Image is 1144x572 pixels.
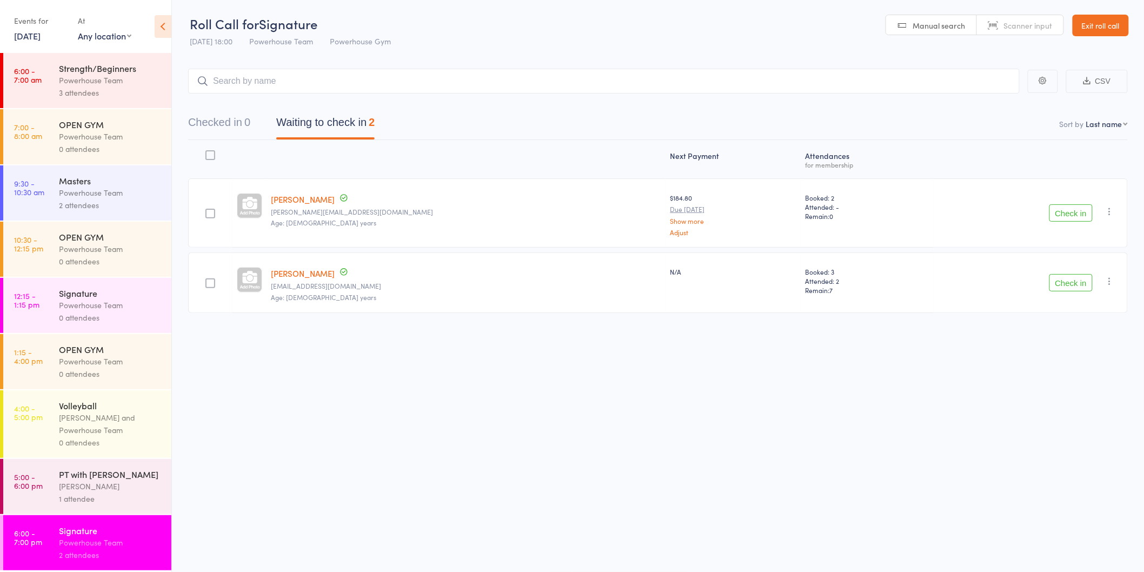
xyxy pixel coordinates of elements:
[190,36,232,46] span: [DATE] 18:00
[14,235,43,252] time: 10:30 - 12:15 pm
[1049,204,1093,222] button: Check in
[249,36,313,46] span: Powerhouse Team
[806,193,930,202] span: Booked: 2
[271,218,376,227] span: Age: [DEMOGRAPHIC_DATA] years
[59,343,162,355] div: OPEN GYM
[259,15,317,32] span: Signature
[59,311,162,324] div: 0 attendees
[59,355,162,368] div: Powerhouse Team
[14,66,42,84] time: 6:00 - 7:00 am
[806,285,930,295] span: Remain:
[271,194,335,205] a: [PERSON_NAME]
[14,348,43,365] time: 1:15 - 4:00 pm
[830,285,833,295] span: 7
[801,145,934,174] div: Atten­dances
[806,161,930,168] div: for membership
[14,404,43,421] time: 4:00 - 5:00 pm
[59,524,162,536] div: Signature
[670,267,797,276] div: N/A
[1073,15,1129,36] a: Exit roll call
[188,69,1020,94] input: Search by name
[59,480,162,493] div: [PERSON_NAME]
[1004,20,1053,31] span: Scanner input
[3,390,171,458] a: 4:00 -5:00 pmVolleyball[PERSON_NAME] and Powerhouse Team0 attendees
[188,111,250,139] button: Checked in0
[59,255,162,268] div: 0 attendees
[271,268,335,279] a: [PERSON_NAME]
[271,282,662,290] small: maryruthwood@gmail.com
[59,436,162,449] div: 0 attendees
[59,400,162,411] div: Volleyball
[276,111,375,139] button: Waiting to check in2
[59,368,162,380] div: 0 attendees
[59,549,162,561] div: 2 attendees
[3,515,171,570] a: 6:00 -7:00 pmSignaturePowerhouse Team2 attendees
[3,53,171,108] a: 6:00 -7:00 amStrength/BeginnersPowerhouse Team3 attendees
[59,493,162,505] div: 1 attendee
[806,276,930,285] span: Attended: 2
[14,179,44,196] time: 9:30 - 10:30 am
[1066,70,1128,93] button: CSV
[78,30,131,42] div: Any location
[3,278,171,333] a: 12:15 -1:15 pmSignaturePowerhouse Team0 attendees
[670,217,797,224] a: Show more
[59,536,162,549] div: Powerhouse Team
[59,118,162,130] div: OPEN GYM
[78,12,131,30] div: At
[670,229,797,236] a: Adjust
[59,243,162,255] div: Powerhouse Team
[59,87,162,99] div: 3 attendees
[59,231,162,243] div: OPEN GYM
[59,187,162,199] div: Powerhouse Team
[3,459,171,514] a: 5:00 -6:00 pmPT with [PERSON_NAME][PERSON_NAME]1 attendee
[59,130,162,143] div: Powerhouse Team
[1060,118,1084,129] label: Sort by
[190,15,259,32] span: Roll Call for
[14,30,41,42] a: [DATE]
[3,334,171,389] a: 1:15 -4:00 pmOPEN GYMPowerhouse Team0 attendees
[271,208,662,216] small: sarah_collett@bigpond.com
[59,468,162,480] div: PT with [PERSON_NAME]
[369,116,375,128] div: 2
[59,74,162,87] div: Powerhouse Team
[59,199,162,211] div: 2 attendees
[3,222,171,277] a: 10:30 -12:15 pmOPEN GYMPowerhouse Team0 attendees
[271,292,376,302] span: Age: [DEMOGRAPHIC_DATA] years
[14,529,42,546] time: 6:00 - 7:00 pm
[14,473,43,490] time: 5:00 - 6:00 pm
[14,291,39,309] time: 12:15 - 1:15 pm
[59,175,162,187] div: Masters
[59,299,162,311] div: Powerhouse Team
[666,145,801,174] div: Next Payment
[806,267,930,276] span: Booked: 3
[59,411,162,436] div: [PERSON_NAME] and Powerhouse Team
[330,36,391,46] span: Powerhouse Gym
[3,165,171,221] a: 9:30 -10:30 amMastersPowerhouse Team2 attendees
[59,143,162,155] div: 0 attendees
[670,193,797,236] div: $184.80
[806,202,930,211] span: Attended: -
[59,62,162,74] div: Strength/Beginners
[1086,118,1122,129] div: Last name
[913,20,966,31] span: Manual search
[244,116,250,128] div: 0
[806,211,930,221] span: Remain:
[3,109,171,164] a: 7:00 -8:00 amOPEN GYMPowerhouse Team0 attendees
[1049,274,1093,291] button: Check in
[59,287,162,299] div: Signature
[14,123,42,140] time: 7:00 - 8:00 am
[830,211,834,221] span: 0
[14,12,67,30] div: Events for
[670,205,797,213] small: Due [DATE]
